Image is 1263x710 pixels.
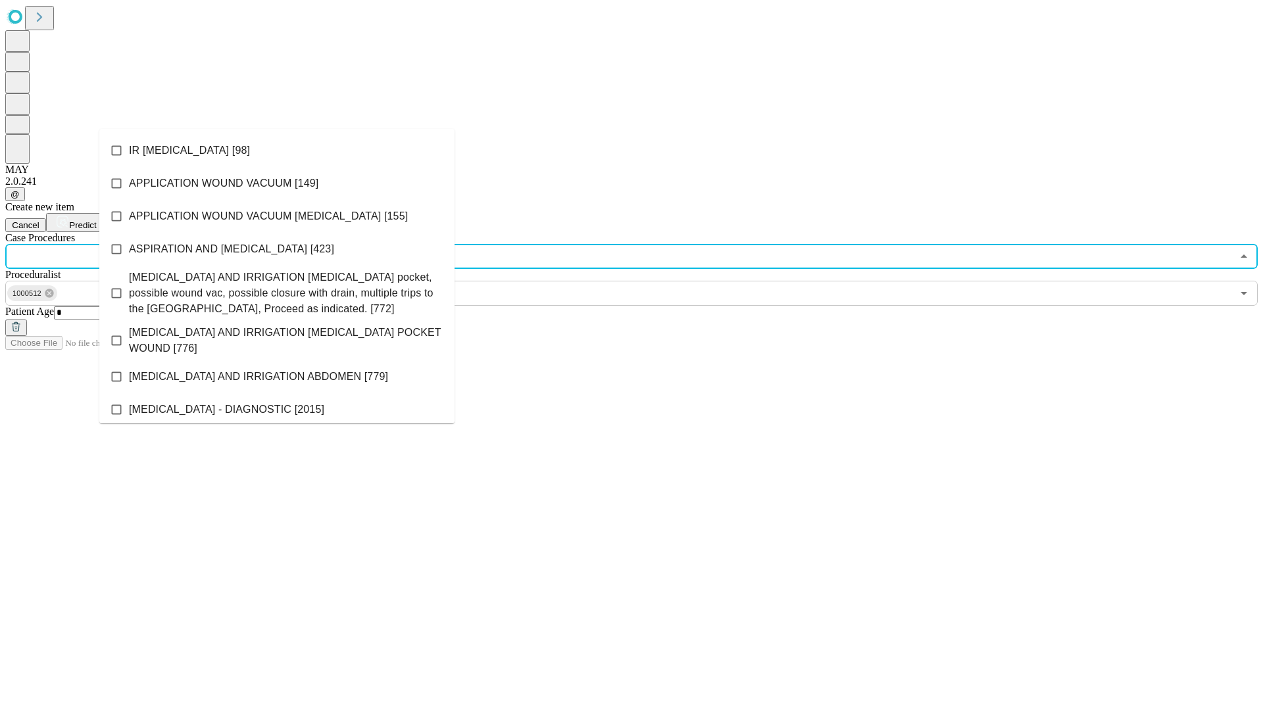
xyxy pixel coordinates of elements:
span: Create new item [5,201,74,212]
span: APPLICATION WOUND VACUUM [MEDICAL_DATA] [155] [129,208,408,224]
button: Open [1235,284,1253,302]
button: @ [5,187,25,201]
div: 1000512 [7,285,57,301]
span: Scheduled Procedure [5,232,75,243]
span: Predict [69,220,96,230]
span: ASPIRATION AND [MEDICAL_DATA] [423] [129,241,334,257]
span: 1000512 [7,286,47,301]
span: [MEDICAL_DATA] - DIAGNOSTIC [2015] [129,402,324,417]
button: Cancel [5,218,46,232]
span: Proceduralist [5,269,61,280]
span: [MEDICAL_DATA] AND IRRIGATION [MEDICAL_DATA] POCKET WOUND [776] [129,325,444,356]
span: [MEDICAL_DATA] AND IRRIGATION [MEDICAL_DATA] pocket, possible wound vac, possible closure with dr... [129,270,444,317]
span: APPLICATION WOUND VACUUM [149] [129,176,318,191]
span: @ [11,189,20,199]
button: Predict [46,213,107,232]
button: Close [1235,247,1253,266]
span: IR [MEDICAL_DATA] [98] [129,143,250,158]
span: Patient Age [5,306,54,317]
span: [MEDICAL_DATA] AND IRRIGATION ABDOMEN [779] [129,369,388,385]
span: Cancel [12,220,39,230]
div: 2.0.241 [5,176,1258,187]
div: MAY [5,164,1258,176]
